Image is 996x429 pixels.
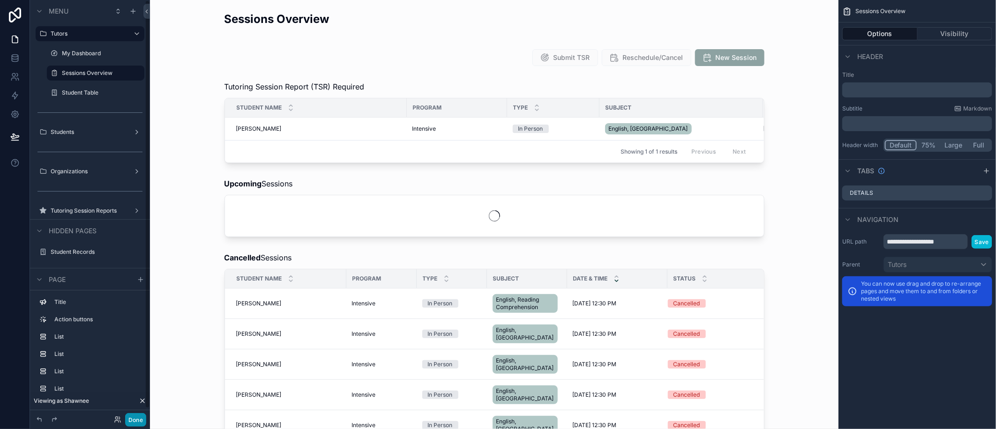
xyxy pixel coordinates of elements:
button: Visibility [918,27,993,40]
span: Subject [606,104,632,111]
span: Type [513,104,528,111]
label: URL path [842,238,880,245]
span: Markdown [964,105,992,112]
span: Subject [493,275,519,282]
span: Navigation [857,215,899,224]
label: Tutors [51,30,126,37]
span: Sessions Overview [855,7,906,15]
span: Type [423,275,438,282]
button: Done [125,413,146,427]
label: Action buttons [54,316,141,323]
span: Page [49,275,66,284]
span: Date & Time [573,275,608,282]
label: Sessions Overview [62,69,139,77]
label: Header width [842,141,880,149]
label: List [54,333,141,340]
label: Student Records [51,248,142,256]
label: Title [842,71,992,79]
span: Program [413,104,442,111]
span: Showing 1 of 1 results [621,148,677,155]
span: Hidden pages [49,226,97,236]
span: Tabs [857,166,874,176]
label: List [54,368,141,375]
div: scrollable content [842,82,992,97]
span: Student Name [237,104,282,111]
label: List [54,385,141,392]
button: Default [885,140,917,150]
label: Student Table [62,89,142,96]
label: Tutoring Session Reports [51,207,129,214]
label: Details [850,189,873,197]
div: scrollable content [842,116,992,131]
p: You can now use drag and drop to re-arrange pages and move them to and from folders or nested views [861,280,987,303]
button: Full [967,140,991,150]
label: List [54,350,141,358]
button: Tutors [884,257,992,273]
span: Viewing as Shawnee [34,397,89,405]
button: 75% [917,140,941,150]
button: Options [842,27,918,40]
span: Status [674,275,696,282]
label: Parent [842,261,880,268]
span: Header [857,52,883,61]
span: Tutors [888,260,907,269]
label: Students [51,128,129,136]
label: Title [54,298,141,306]
span: Program [352,275,382,282]
a: Markdown [954,105,992,112]
button: Save [972,235,992,249]
button: Large [941,140,967,150]
span: Student Name [237,275,282,282]
label: My Dashboard [62,50,142,57]
label: Organizations [51,168,129,175]
label: Subtitle [842,105,862,112]
div: scrollable content [30,290,150,406]
span: Menu [49,7,68,16]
